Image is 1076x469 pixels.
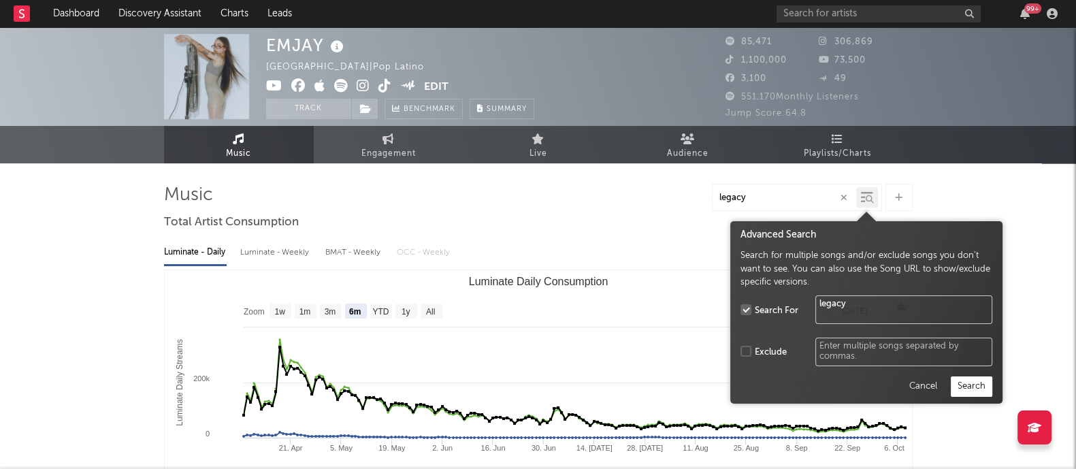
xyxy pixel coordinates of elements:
[740,249,992,289] div: Search for multiple songs and/or exclude songs you don't want to see. You can also use the Song U...
[372,307,389,317] text: YTD
[240,241,312,264] div: Luminate - Weekly
[1024,3,1041,14] div: 99 +
[468,276,608,287] text: Luminate Daily Consumption
[763,126,913,163] a: Playlists/Charts
[205,430,209,438] text: 0
[314,126,463,163] a: Engagement
[487,106,527,113] span: Summary
[713,193,856,204] input: Search by song name or URL
[726,93,859,101] span: 551,170 Monthly Listeners
[470,99,534,119] button: Summary
[164,126,314,163] a: Music
[785,444,807,452] text: 8. Sep
[385,99,463,119] a: Benchmark
[244,307,265,317] text: Zoom
[755,346,787,359] div: Exclude
[361,146,416,162] span: Engagement
[164,214,299,231] span: Total Artist Consumption
[834,444,860,452] text: 22. Sep
[683,444,708,452] text: 11. Aug
[401,307,410,317] text: 1y
[425,307,434,317] text: All
[325,241,383,264] div: BMAT - Weekly
[819,74,847,83] span: 49
[627,444,663,452] text: 28. [DATE]
[726,74,766,83] span: 3,100
[819,56,866,65] span: 73,500
[329,444,353,452] text: 5. May
[274,307,285,317] text: 1w
[193,374,210,383] text: 200k
[804,146,871,162] span: Playlists/Charts
[324,307,336,317] text: 3m
[348,307,360,317] text: 6m
[266,34,347,56] div: EMJAY
[424,79,449,96] button: Edit
[815,295,992,324] textarea: legacy
[726,109,806,118] span: Jump Score: 64.8
[951,376,992,397] button: Search
[902,376,944,397] button: Cancel
[755,304,798,318] div: Search For
[613,126,763,163] a: Audience
[175,339,184,425] text: Luminate Daily Streams
[463,126,613,163] a: Live
[378,444,406,452] text: 19. May
[819,37,873,46] span: 306,869
[404,101,455,118] span: Benchmark
[529,146,547,162] span: Live
[777,5,981,22] input: Search for artists
[726,37,772,46] span: 85,471
[432,444,453,452] text: 2. Jun
[733,444,758,452] text: 25. Aug
[299,307,310,317] text: 1m
[726,56,787,65] span: 1,100,000
[278,444,302,452] text: 21. Apr
[164,241,227,264] div: Luminate - Daily
[266,59,440,76] div: [GEOGRAPHIC_DATA] | Pop Latino
[884,444,904,452] text: 6. Oct
[740,228,992,242] div: Advanced Search
[480,444,505,452] text: 16. Jun
[1020,8,1030,19] button: 99+
[226,146,251,162] span: Music
[667,146,708,162] span: Audience
[531,444,555,452] text: 30. Jun
[576,444,612,452] text: 14. [DATE]
[266,99,351,119] button: Track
